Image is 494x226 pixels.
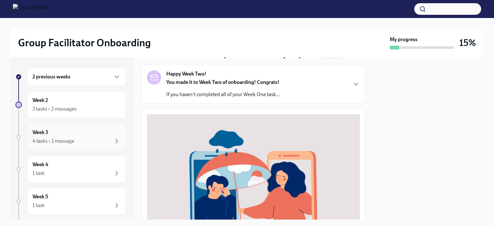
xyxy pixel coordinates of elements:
h6: Week 3 [32,129,48,136]
div: 2 previous weeks [27,68,126,86]
h6: Week 4 [32,161,48,168]
h6: Week 2 [32,97,48,104]
a: Week 51 task [15,188,126,215]
a: Week 23 tasks • 2 messages [15,91,126,118]
div: 3 tasks • 2 messages [32,105,77,113]
a: Week 34 tasks • 1 message [15,123,126,150]
strong: [DATE] [351,52,365,58]
strong: You made it to Week Two of onboarding! Congrats! [166,79,279,85]
strong: My progress [390,36,417,43]
h6: Week 5 [32,193,48,200]
div: 1 task [32,202,45,209]
span: Due [343,52,365,58]
div: 4 tasks • 1 message [32,138,74,145]
a: Week 41 task [15,156,126,183]
p: If you haven't completed all of your Week One task... [166,91,280,98]
strong: Happy Week Two! [166,70,206,77]
h6: 2 previous weeks [32,73,70,80]
img: CharlieHealth [13,4,49,14]
div: 1 task [32,170,45,177]
h2: Group Facilitator Onboarding [18,36,151,49]
h3: 15% [459,37,476,49]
